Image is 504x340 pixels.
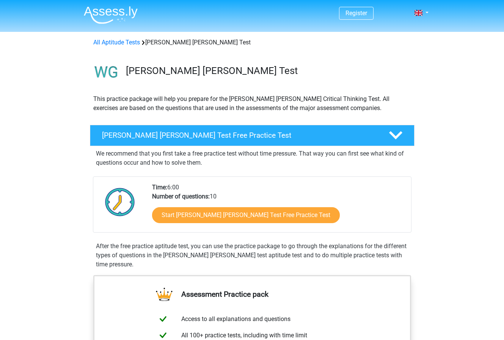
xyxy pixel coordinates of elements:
[87,125,418,146] a: [PERSON_NAME] [PERSON_NAME] Test Free Practice Test
[126,65,408,77] h3: [PERSON_NAME] [PERSON_NAME] Test
[101,183,139,221] img: Clock
[93,94,411,113] p: This practice package will help you prepare for the [PERSON_NAME] [PERSON_NAME] Critical Thinking...
[84,6,138,24] img: Assessly
[102,131,377,140] h4: [PERSON_NAME] [PERSON_NAME] Test Free Practice Test
[93,39,140,46] a: All Aptitude Tests
[152,207,340,223] a: Start [PERSON_NAME] [PERSON_NAME] Test Free Practice Test
[93,242,411,269] div: After the free practice aptitude test, you can use the practice package to go through the explana...
[152,193,210,200] b: Number of questions:
[152,184,167,191] b: Time:
[90,56,122,88] img: watson glaser test
[146,183,411,232] div: 6:00 10
[90,38,414,47] div: [PERSON_NAME] [PERSON_NAME] Test
[96,149,408,167] p: We recommend that you first take a free practice test without time pressure. That way you can fir...
[345,9,367,17] a: Register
